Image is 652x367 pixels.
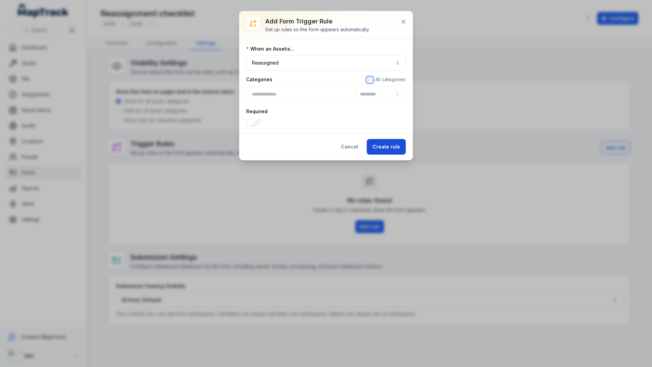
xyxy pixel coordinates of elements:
[265,26,369,33] div: Set up rules so the form appears automatically
[367,139,406,155] button: Create rule
[265,17,369,26] h3: Add form trigger rule
[246,76,272,83] label: Categories
[246,108,268,115] label: Required
[246,55,406,71] button: Reassigned
[246,118,261,126] input: :r298:-form-item-label
[246,46,294,52] label: When an Asset is...
[335,139,364,155] button: Cancel
[375,76,406,83] label: All categories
